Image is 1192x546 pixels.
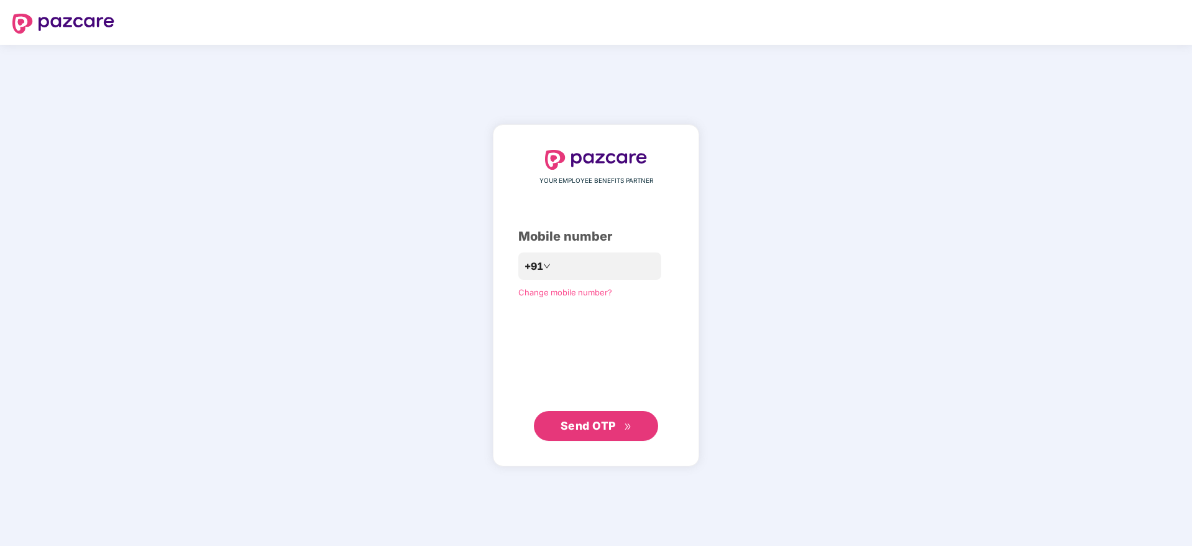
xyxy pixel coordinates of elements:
[518,227,674,246] div: Mobile number
[624,423,632,431] span: double-right
[525,259,543,274] span: +91
[545,150,647,170] img: logo
[12,14,114,34] img: logo
[543,262,551,270] span: down
[561,419,616,432] span: Send OTP
[518,287,612,297] a: Change mobile number?
[534,411,658,441] button: Send OTPdouble-right
[539,176,653,186] span: YOUR EMPLOYEE BENEFITS PARTNER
